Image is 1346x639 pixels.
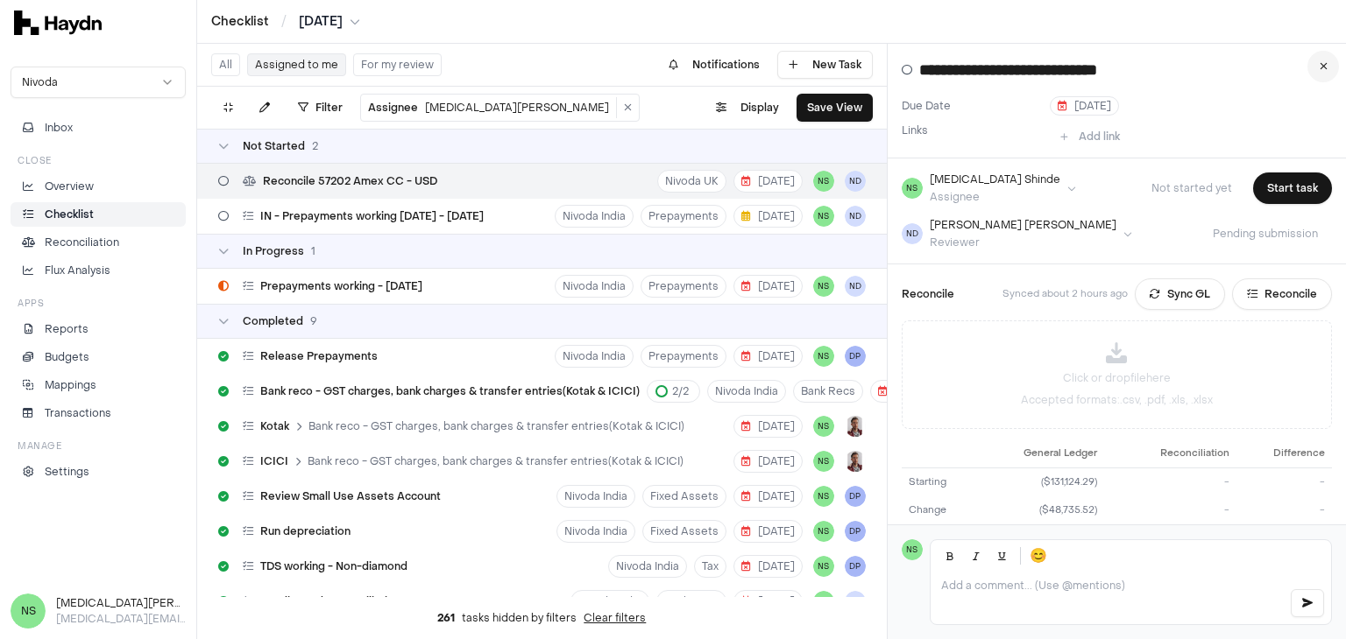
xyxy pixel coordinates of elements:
label: Links [902,123,928,137]
button: Prepayments [641,345,726,368]
button: NS [813,451,834,472]
span: - [1320,503,1325,516]
a: Transactions [11,401,186,425]
span: 1 [311,244,315,258]
button: DP [845,346,866,367]
div: Assignee [930,190,1060,204]
button: Nivoda India [555,205,634,228]
span: 9 [310,314,317,328]
button: DP [845,521,866,542]
span: Not started yet [1137,181,1246,195]
span: ND [845,171,866,192]
button: Nivoda India [556,485,635,508]
a: Reports [11,317,186,341]
button: [DATE] [733,170,803,193]
a: Reconciliation [11,230,186,255]
th: Reconciliation [1104,439,1236,467]
span: Bank reco - GST charges, bank charges & transfer entries(Kotak & ICICI) [308,419,684,433]
span: Pending submission [1199,227,1332,241]
a: Flux Analysis [11,258,186,283]
button: 😊 [1026,544,1051,568]
div: ($48,735.52) [984,503,1098,518]
button: NS [813,486,834,507]
button: Nivoda India [556,520,635,543]
button: [DATE] [733,590,803,613]
button: For my review [353,53,442,76]
span: [DATE] [299,13,343,31]
button: NS [813,206,834,227]
button: NS [813,556,834,577]
button: Add link [1050,123,1130,151]
p: Reconciliation [45,235,119,250]
button: NS [813,171,834,192]
span: [DATE] [741,489,795,503]
td: Starting [902,467,977,496]
button: Underline (Ctrl+U) [990,544,1015,568]
button: Inbox [11,116,186,140]
div: Reviewer [930,235,1116,249]
button: Italic (Ctrl+I) [964,544,988,568]
div: tasks hidden by filters [197,597,887,639]
span: 261 [437,611,455,625]
button: Nivoda India [608,555,687,578]
span: NS [902,178,923,199]
p: Click or drop file here [1063,370,1171,386]
h3: Close [18,154,52,167]
span: NS [11,593,46,628]
button: Tax [694,555,726,578]
span: Review Small Use Assets Account [260,489,441,503]
button: [DATE] [733,415,803,438]
button: Reconcile [1232,278,1332,310]
span: [DATE] [741,209,795,223]
img: JP Smit [845,451,866,472]
p: Reports [45,321,89,337]
span: TDS working - Non-diamond [260,559,407,573]
span: - [1320,475,1325,488]
p: Synced about 2 hours ago [1002,287,1128,302]
span: Assignee [368,101,418,115]
a: Budgets [11,345,186,369]
div: [PERSON_NAME] [PERSON_NAME] [930,218,1116,232]
button: Fixed Assets [642,520,726,543]
button: Bank Recs [793,380,863,403]
button: Nivoda India [555,275,634,298]
span: Credit Card Reconciliation [260,594,400,608]
span: NS [902,539,923,560]
h3: [MEDICAL_DATA][PERSON_NAME] [56,595,186,611]
button: [DATE] [733,520,803,543]
span: IN - Prepayments working [DATE] - [DATE] [260,209,484,223]
span: [DATE] [741,419,795,433]
button: NS [813,591,834,612]
button: [DATE] [733,555,803,578]
span: [DATE] [741,174,795,188]
button: Prepayments [641,205,726,228]
button: Nivoda India [555,345,634,368]
button: Bold (Ctrl+B) [938,544,962,568]
button: Nivoda UK [657,170,726,193]
span: Reconcile 57202 Amex CC - USD [263,174,437,188]
h3: Manage [18,439,61,453]
button: ND [845,591,866,612]
span: Not Started [243,139,305,153]
p: Budgets [45,349,89,365]
span: 😊 [1030,545,1047,566]
span: / [278,12,290,30]
span: NS [813,416,834,437]
span: Inbox [45,120,73,136]
span: - [1224,475,1229,488]
span: [DATE] [1058,99,1111,113]
button: ND [845,276,866,297]
span: [DATE] [741,454,795,468]
span: Run depreciation [260,524,351,538]
span: ND [845,206,866,227]
a: Settings [11,460,186,484]
button: NS[MEDICAL_DATA] ShindeAssignee [902,172,1076,204]
span: [DATE] [741,279,795,293]
span: [DATE] [741,559,795,573]
span: NS [813,521,834,542]
button: Nivoda India [707,380,786,403]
